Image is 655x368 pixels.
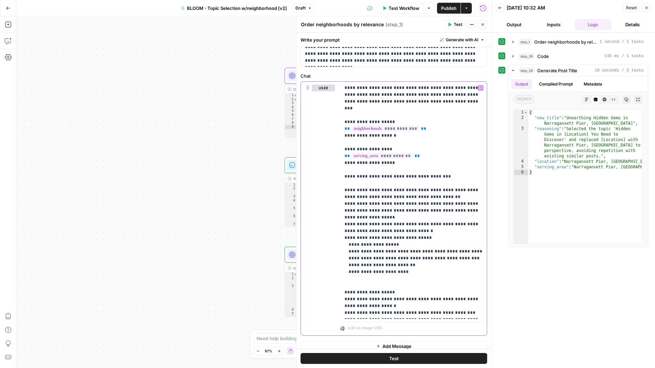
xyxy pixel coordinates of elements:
button: Details [614,19,651,30]
span: Test [389,355,399,362]
button: 1 second / 1 tasks [508,36,648,47]
button: Output [511,79,532,89]
div: 4 [514,159,528,164]
span: 10 seconds / 3 tasks [595,67,644,74]
div: 7 [285,223,299,230]
div: 6 [285,316,298,320]
button: Test [301,353,487,364]
div: 2 [285,187,299,195]
div: 4 [285,199,299,206]
button: Compiled Prompt [535,79,577,89]
button: Draft [292,4,315,13]
div: 10 seconds / 3 tasks [508,76,648,247]
button: Publish [437,3,461,14]
div: LLM · O3 MiniGenerate Post TitleStep 29Output{ "new_title":"Unearthing Hidden Gems in Narraganset... [285,247,387,317]
span: Test Workflow [389,5,419,12]
div: 2 [514,115,528,126]
div: 8 [285,121,298,125]
div: 3 [514,126,528,159]
span: step_1 [519,39,532,45]
div: 3 [285,102,298,106]
div: 3 [285,284,298,308]
div: 1 [514,110,528,115]
div: 5 [514,164,528,170]
button: Test [445,20,465,29]
span: Draft [295,5,306,11]
button: Logs [575,19,612,30]
div: WorkflowSet InputsInputs [285,32,387,48]
span: 1 second / 1 tasks [599,39,644,45]
span: 145 ms / 1 tasks [605,53,644,59]
span: Generate with AI [446,37,478,43]
div: 1 [285,183,299,187]
div: LLM · GPT-4o MiniOrder neighborhoods by relevanceStep 1Output{ "neighborhoods":[ "[GEOGRAPHIC_DAT... [285,68,387,138]
span: Order neighborhoods by relevance [534,39,597,45]
div: 9 [285,125,298,129]
button: Reset [623,3,640,12]
div: 4 [285,308,298,312]
label: Chat [301,73,487,79]
span: Code [537,53,549,60]
div: 2 [285,276,298,284]
div: 5 [285,206,299,214]
span: object [514,95,535,104]
button: Output [496,19,533,30]
div: Write your prompt [296,33,491,47]
div: 2 [285,97,298,102]
button: 145 ms / 1 tasks [508,51,648,62]
button: Add Message [301,341,487,351]
button: BLOOM - Topic Selection w/neighborhood [v2] [177,3,291,14]
button: Generate with AI [437,35,487,44]
div: 7 [285,117,298,121]
div: 6 [285,215,299,223]
span: BLOOM - Topic Selection w/neighborhood [v2] [187,5,287,12]
div: 3 [285,195,299,199]
button: Metadata [580,79,606,89]
span: Publish [441,5,456,12]
span: Toggle code folding, rows 1 through 6 [524,110,528,115]
div: 4 [285,105,298,109]
span: step_36 [519,53,535,60]
div: 6 [514,170,528,175]
span: step_29 [519,67,535,74]
textarea: Order neighborhoods by relevance [301,21,384,28]
span: Reset [626,5,637,11]
div: 5 [285,312,298,316]
button: 10 seconds / 3 tasks [508,65,648,76]
div: 6 [285,113,298,117]
span: Add Message [382,343,411,350]
div: Run Code · JavaScriptCodeStep 36Output[ "Key Questions to Ask During an Open House in [Location]"... [285,157,387,227]
div: 1 [285,93,298,97]
div: 5 [285,109,298,113]
span: 97% [265,348,272,354]
div: user [301,82,335,335]
span: Generate Post Title [537,67,577,74]
button: user [312,85,335,91]
span: Test [454,21,462,28]
button: Inputs [535,19,572,30]
button: Test Workflow [378,3,423,14]
span: ( step_1 ) [385,21,403,28]
div: 1 [285,273,298,277]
